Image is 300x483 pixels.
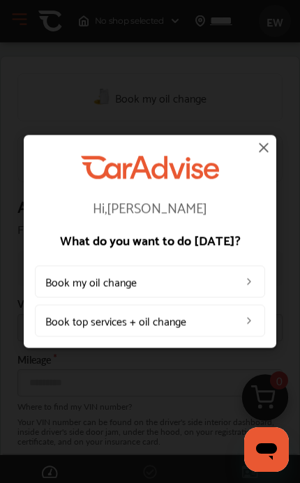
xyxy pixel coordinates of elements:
[35,266,265,298] a: Book my oil change
[243,276,255,288] img: left_arrow_icon.0f472efe.svg
[81,156,219,179] img: CarAdvise Logo
[255,139,272,156] img: close-icon.a004319c.svg
[35,305,265,337] a: Book top services + oil change
[35,200,265,214] p: Hi, [PERSON_NAME]
[244,427,289,472] iframe: Button to launch messaging window
[243,315,255,327] img: left_arrow_icon.0f472efe.svg
[35,234,265,246] p: What do you want to do [DATE]?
